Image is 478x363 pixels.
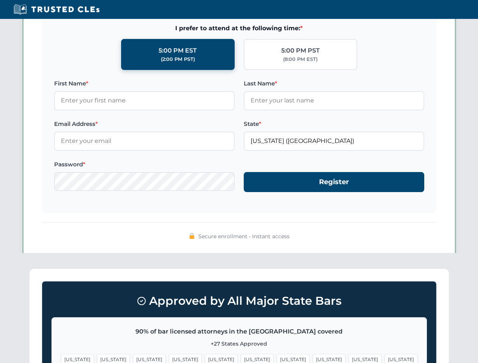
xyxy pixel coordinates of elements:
[51,291,427,311] h3: Approved by All Major State Bars
[54,119,235,129] label: Email Address
[11,4,102,15] img: Trusted CLEs
[283,56,318,63] div: (8:00 PM EST)
[54,132,235,150] input: Enter your email
[244,79,424,88] label: Last Name
[244,132,424,150] input: Florida (FL)
[189,233,195,239] img: 🔒
[161,56,195,63] div: (2:00 PM PST)
[54,91,235,110] input: Enter your first name
[54,160,235,169] label: Password
[244,172,424,192] button: Register
[54,79,235,88] label: First Name
[281,46,320,56] div: 5:00 PM PST
[159,46,197,56] div: 5:00 PM EST
[61,327,417,337] p: 90% of bar licensed attorneys in the [GEOGRAPHIC_DATA] covered
[54,23,424,33] span: I prefer to attend at the following time:
[244,91,424,110] input: Enter your last name
[198,232,290,240] span: Secure enrollment • Instant access
[61,340,417,348] p: +27 States Approved
[244,119,424,129] label: State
